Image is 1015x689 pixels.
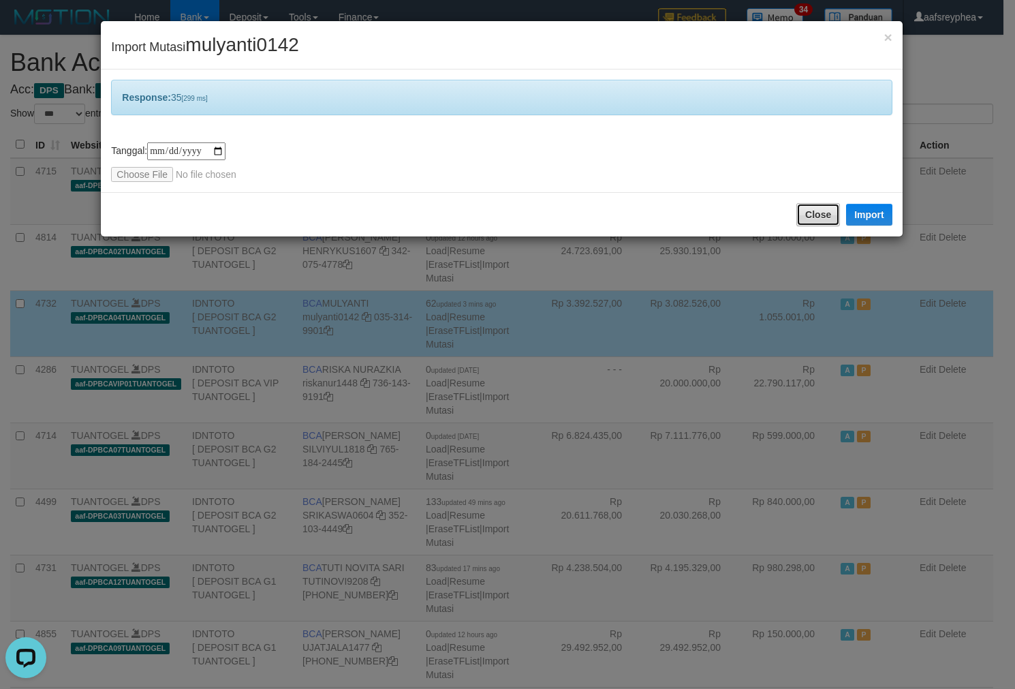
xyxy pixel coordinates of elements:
[884,30,892,44] button: Close
[5,5,46,46] button: Open LiveChat chat widget
[796,203,840,226] button: Close
[111,80,892,115] div: 35
[185,34,299,55] span: mulyanti0142
[846,204,892,226] button: Import
[111,40,299,54] span: Import Mutasi
[122,92,171,103] b: Response:
[884,29,892,45] span: ×
[111,142,892,182] div: Tanggal:
[181,95,207,102] span: [299 ms]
